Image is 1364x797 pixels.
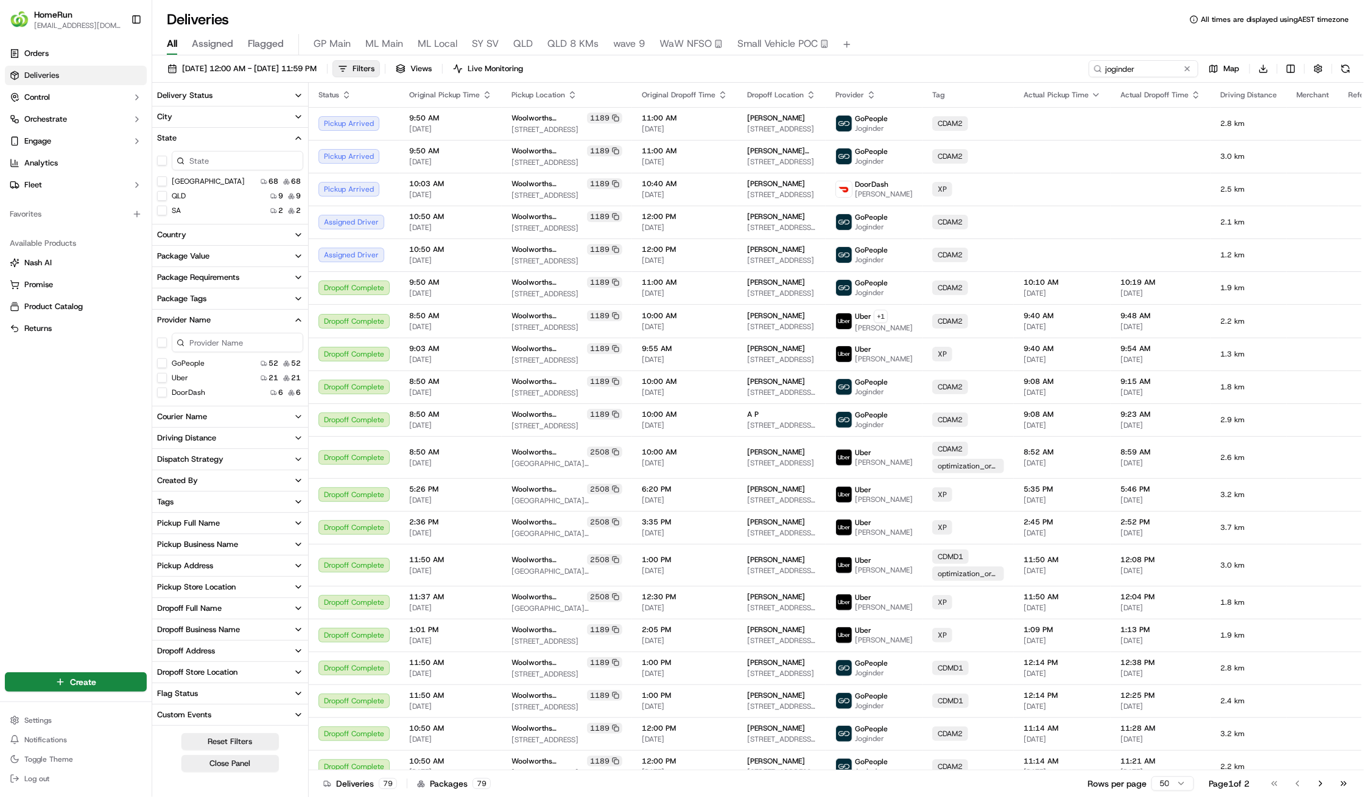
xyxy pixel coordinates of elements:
[172,388,205,397] label: DoorDash
[836,346,852,362] img: uber-new-logo.jpeg
[5,275,147,294] button: Promise
[747,311,805,321] span: [PERSON_NAME]
[747,355,816,364] span: [STREET_ADDRESS]
[409,90,480,100] span: Original Pickup Time
[157,411,207,422] div: Courier Name
[511,289,622,299] span: [STREET_ADDRESS]
[409,377,492,386] span: 8:50 AM
[5,88,147,107] button: Control
[1024,355,1101,364] span: [DATE]
[1220,184,1277,194] span: 2.5 km
[10,10,29,29] img: HomeRun
[511,179,585,189] span: Woolworths Plumpton
[152,428,308,448] button: Driving Distance
[468,63,523,74] span: Live Monitoring
[278,191,283,201] span: 9
[172,358,205,368] label: GoPeople
[836,280,852,296] img: gopeople_logo.png
[836,487,852,503] img: uber-new-logo.jpeg
[24,715,52,725] span: Settings
[152,683,308,704] button: Flag Status
[410,63,432,74] span: Views
[587,244,622,255] div: 1189
[874,310,888,323] button: +1
[5,672,147,692] button: Create
[747,190,816,200] span: [STREET_ADDRESS]
[642,223,728,232] span: [DATE]
[162,60,322,77] button: [DATE] 12:00 AM - [DATE] 11:59 PM
[152,106,308,127] button: City
[409,355,492,364] span: [DATE]
[157,293,206,304] div: Package Tags
[938,316,963,326] span: CDAM2
[613,37,645,51] span: wave 9
[296,191,301,201] span: 9
[587,376,622,387] div: 1189
[5,5,126,34] button: HomeRunHomeRun[EMAIL_ADDRESS][DOMAIN_NAME]
[855,377,888,387] span: GoPeople
[1296,90,1329,100] span: Merchant
[747,245,805,254] span: [PERSON_NAME]
[855,354,913,364] span: [PERSON_NAME]
[855,114,888,124] span: GoPeople
[409,388,492,397] span: [DATE]
[296,388,301,397] span: 6
[747,179,805,189] span: [PERSON_NAME]
[836,693,852,709] img: gopeople_logo.png
[587,211,622,222] div: 1189
[747,344,805,353] span: [PERSON_NAME]
[855,189,913,199] span: [PERSON_NAME]
[24,136,51,147] span: Engage
[152,513,308,534] button: Pickup Full Name
[511,355,622,365] span: [STREET_ADDRESS]
[855,323,913,333] span: [PERSON_NAME]
[511,311,585,321] span: Woolworths Plumpton
[747,388,816,397] span: [STREET_ADDRESS][PERSON_NAME][PERSON_NAME]
[836,116,852,131] img: gopeople_logo.png
[24,301,83,312] span: Product Catalog
[938,184,947,194] span: XP
[1024,311,1101,321] span: 9:40 AM
[10,301,142,312] a: Product Catalog
[747,377,805,386] span: [PERSON_NAME]
[642,377,728,386] span: 10:00 AM
[157,433,216,444] div: Driving Distance
[409,157,492,167] span: [DATE]
[5,319,147,338] button: Returns
[24,323,52,334] span: Returns
[409,288,492,298] span: [DATE]
[932,90,944,100] span: Tag
[152,288,308,309] button: Package Tags
[10,323,142,334] a: Returns
[642,146,728,156] span: 11:00 AM
[1220,217,1277,227] span: 2.1 km
[157,518,220,529] div: Pickup Full Name
[24,735,67,745] span: Notifications
[1024,322,1101,332] span: [DATE]
[278,388,283,397] span: 6
[24,114,67,125] span: Orchestrate
[5,110,147,129] button: Orchestrate
[34,21,121,30] button: [EMAIL_ADDRESS][DOMAIN_NAME]
[157,315,211,325] div: Provider Name
[182,63,317,74] span: [DATE] 12:00 AM - [DATE] 11:59 PM
[314,37,351,51] span: GP Main
[1337,60,1354,77] button: Refresh
[152,641,308,661] button: Dropoff Address
[511,344,585,353] span: Woolworths Plumpton
[855,124,888,133] span: Joginder
[172,373,188,383] label: Uber
[152,492,308,512] button: Tags
[157,688,198,699] div: Flag Status
[511,256,622,266] span: [STREET_ADDRESS]
[152,406,308,427] button: Courier Name
[836,247,852,263] img: gopeople_logo.png
[747,322,816,332] span: [STREET_ADDRESS]
[1220,119,1277,128] span: 2.8 km
[157,475,198,486] div: Created By
[747,90,804,100] span: Dropoff Location
[836,379,852,395] img: gopeople_logo.png
[642,277,728,287] span: 11:00 AM
[10,279,142,290] a: Promise
[418,37,457,51] span: ML Local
